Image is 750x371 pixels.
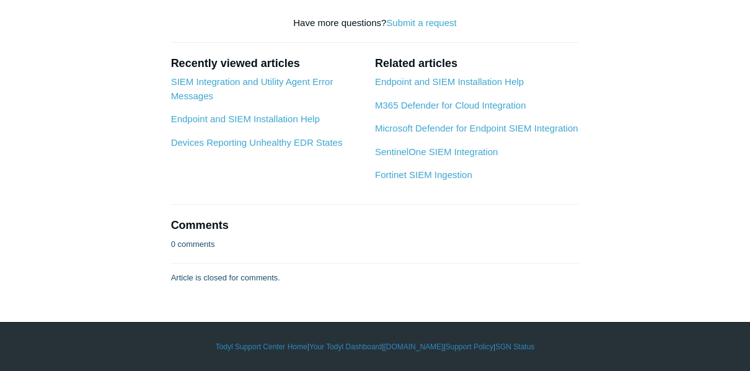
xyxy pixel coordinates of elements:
[375,146,498,157] a: SentinelOne SIEM Integration
[495,341,534,352] a: SGN Status
[171,55,363,72] h2: Recently viewed articles
[446,341,493,352] a: Support Policy
[309,341,382,352] a: Your Todyl Dashboard
[375,100,526,110] a: M365 Defender for Cloud Integration
[384,341,443,352] a: [DOMAIN_NAME]
[171,238,215,251] p: 0 comments
[386,17,456,28] a: Submit a request
[171,76,333,101] a: SIEM Integration and Utility Agent Error Messages
[171,137,343,148] a: Devices Reporting Unhealthy EDR States
[216,341,307,352] a: Todyl Support Center Home
[375,123,578,133] a: Microsoft Defender for Endpoint SIEM Integration
[171,16,580,30] div: Have more questions?
[171,272,280,284] p: Article is closed for comments.
[38,341,713,352] div: | | | |
[375,55,579,72] h2: Related articles
[171,217,580,234] h2: Comments
[171,114,320,124] a: Endpoint and SIEM Installation Help
[375,76,524,87] a: Endpoint and SIEM Installation Help
[375,169,472,180] a: Fortinet SIEM Ingestion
